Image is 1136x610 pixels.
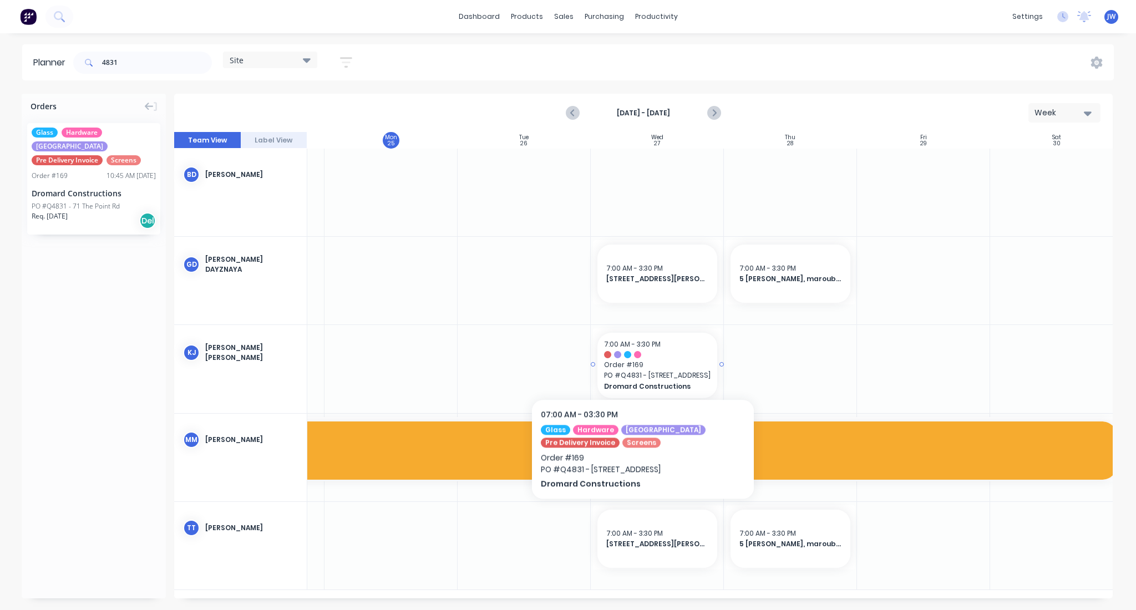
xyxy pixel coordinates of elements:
span: Order # 169 [604,360,711,370]
span: JW [1107,12,1115,22]
div: Thu [785,134,795,141]
div: [PERSON_NAME] [205,170,298,180]
span: 7:00 AM - 3:30 PM [739,263,796,273]
div: [PERSON_NAME] [PERSON_NAME] [205,343,298,363]
div: [PERSON_NAME] [205,523,298,533]
div: MM [183,431,200,448]
div: Order # 169 [32,171,68,181]
span: 7:00 AM - 3:30 PM [606,528,663,538]
div: productivity [630,8,683,25]
a: dashboard [453,8,505,25]
div: Planner [33,56,71,69]
span: Req. [DATE] [32,211,68,221]
div: 25 [388,141,394,146]
span: 5 [PERSON_NAME], maroubra awning service [739,274,841,284]
span: Orders [31,100,57,112]
div: Sat [1052,134,1061,141]
span: 7:00 AM - 3:30 PM [604,339,661,349]
span: Screens [106,155,141,165]
div: 28 [787,141,793,146]
div: GD [183,256,200,273]
div: purchasing [579,8,630,25]
span: Dromard Constructions [604,382,700,392]
div: KJ [183,344,200,361]
span: 7:00 AM - 3:30 PM [739,528,796,538]
button: Week [1028,103,1100,123]
div: sales [549,8,579,25]
div: 30 [1053,141,1061,146]
span: Pre Delivery Invoice [32,155,103,165]
input: Search for orders... [102,52,212,74]
img: Factory [20,8,37,25]
div: Fri [920,134,927,141]
div: products [505,8,549,25]
div: TT [183,520,200,536]
span: 7:00 AM - 3:30 PM [606,263,663,273]
div: 27 [654,141,660,146]
span: [STREET_ADDRESS][PERSON_NAME] [606,274,708,284]
span: Glass [32,128,58,138]
div: settings [1007,8,1048,25]
button: Team View [174,132,241,149]
div: [PERSON_NAME] Dayznaya [205,255,298,274]
div: Wed [651,134,663,141]
div: 10:45 AM [DATE] [106,171,156,181]
span: Site [230,54,244,66]
span: 5 [PERSON_NAME], maroubra awning service [739,539,841,549]
div: PO #Q4831 - 71 The Point Rd [32,201,120,211]
div: 26 [520,141,528,146]
span: [GEOGRAPHIC_DATA] [32,141,108,151]
div: [PERSON_NAME] [205,435,298,445]
div: BD [183,166,200,183]
div: 29 [920,141,927,146]
div: Week [1034,107,1086,119]
span: [STREET_ADDRESS][PERSON_NAME] [606,539,708,549]
strong: [DATE] - [DATE] [588,108,699,118]
span: [PERSON_NAME] leaving. [207,451,1108,461]
span: PO # Q4831 - [STREET_ADDRESS] [604,370,711,380]
div: Del [139,212,156,229]
div: Mon [385,134,397,141]
span: Hardware [62,128,102,138]
div: Dromard Constructions [32,187,156,199]
div: Tue [519,134,529,141]
button: Label View [241,132,307,149]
